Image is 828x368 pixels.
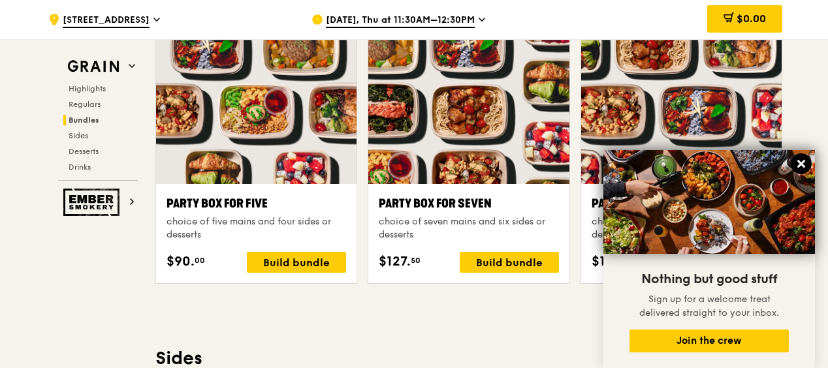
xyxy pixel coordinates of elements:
[737,12,766,25] span: $0.00
[167,252,195,271] span: $90.
[326,14,475,28] span: [DATE], Thu at 11:30AM–12:30PM
[69,162,91,172] span: Drinks
[460,252,559,273] div: Build bundle
[379,194,558,213] div: Party Box for Seven
[603,150,815,254] img: DSC07876-Edit02-Large.jpeg
[63,14,150,28] span: [STREET_ADDRESS]
[167,194,346,213] div: Party Box for Five
[379,252,411,271] span: $127.
[63,55,123,78] img: Grain web logo
[379,215,558,241] div: choice of seven mains and six sides or desserts
[63,189,123,216] img: Ember Smokery web logo
[791,153,812,174] button: Close
[592,252,624,271] span: $178.
[69,84,106,93] span: Highlights
[69,147,99,156] span: Desserts
[247,252,346,273] div: Build bundle
[629,330,789,352] button: Join the crew
[639,294,779,318] span: Sign up for a welcome treat delivered straight to your inbox.
[69,100,101,109] span: Regulars
[195,255,205,266] span: 00
[411,255,421,266] span: 50
[592,194,771,213] div: Party Box for Ten
[69,131,88,140] span: Sides
[69,115,99,125] span: Bundles
[592,215,771,241] div: choice of ten mains and eight sides or desserts
[641,271,777,287] span: Nothing but good stuff
[167,215,346,241] div: choice of five mains and four sides or desserts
